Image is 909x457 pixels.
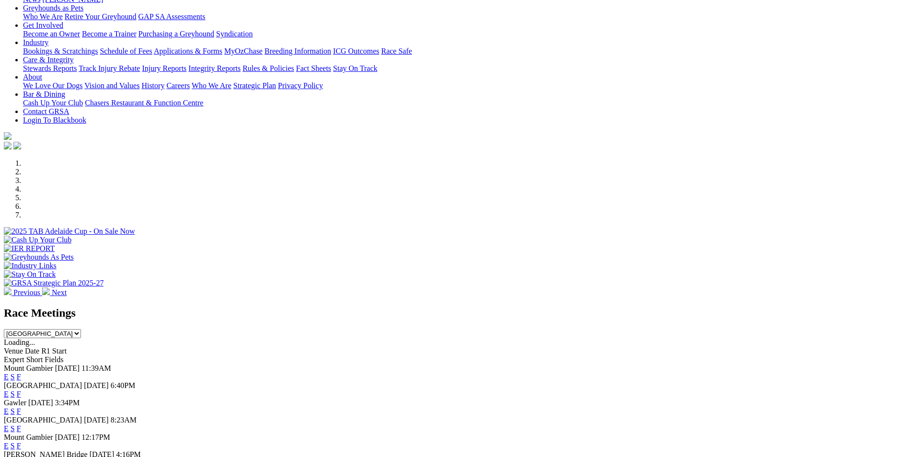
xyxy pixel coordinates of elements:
[23,38,48,46] a: Industry
[4,407,9,415] a: E
[84,381,109,389] span: [DATE]
[224,47,263,55] a: MyOzChase
[242,64,294,72] a: Rules & Policies
[85,99,203,107] a: Chasers Restaurant & Function Centre
[4,355,24,364] span: Expert
[4,288,42,297] a: Previous
[82,30,137,38] a: Become a Trainer
[42,288,67,297] a: Next
[4,279,104,287] img: GRSA Strategic Plan 2025-27
[4,338,35,346] span: Loading...
[4,373,9,381] a: E
[154,47,222,55] a: Applications & Forms
[296,64,331,72] a: Fact Sheets
[23,73,42,81] a: About
[23,21,63,29] a: Get Involved
[4,287,12,295] img: chevron-left-pager-white.svg
[81,433,110,441] span: 12:17PM
[138,30,214,38] a: Purchasing a Greyhound
[79,64,140,72] a: Track Injury Rebate
[23,64,905,73] div: Care & Integrity
[17,373,21,381] a: F
[216,30,253,38] a: Syndication
[52,288,67,297] span: Next
[17,424,21,433] a: F
[4,364,53,372] span: Mount Gambier
[23,81,905,90] div: About
[28,399,53,407] span: [DATE]
[23,116,86,124] a: Login To Blackbook
[11,442,15,450] a: S
[23,4,83,12] a: Greyhounds as Pets
[233,81,276,90] a: Strategic Plan
[4,262,57,270] img: Industry Links
[166,81,190,90] a: Careers
[23,99,905,107] div: Bar & Dining
[4,442,9,450] a: E
[381,47,412,55] a: Race Safe
[13,142,21,149] img: twitter.svg
[65,12,137,21] a: Retire Your Greyhound
[23,47,98,55] a: Bookings & Scratchings
[11,424,15,433] a: S
[265,47,331,55] a: Breeding Information
[23,81,82,90] a: We Love Our Dogs
[4,244,55,253] img: IER REPORT
[188,64,241,72] a: Integrity Reports
[11,390,15,398] a: S
[23,56,74,64] a: Care & Integrity
[4,307,905,320] h2: Race Meetings
[23,47,905,56] div: Industry
[11,373,15,381] a: S
[17,390,21,398] a: F
[13,288,40,297] span: Previous
[4,390,9,398] a: E
[25,347,39,355] span: Date
[26,355,43,364] span: Short
[4,433,53,441] span: Mount Gambier
[42,287,50,295] img: chevron-right-pager-white.svg
[142,64,186,72] a: Injury Reports
[55,364,80,372] span: [DATE]
[4,132,12,140] img: logo-grsa-white.png
[4,270,56,279] img: Stay On Track
[4,399,26,407] span: Gawler
[81,364,111,372] span: 11:39AM
[23,64,77,72] a: Stewards Reports
[17,442,21,450] a: F
[23,12,63,21] a: Who We Are
[23,99,83,107] a: Cash Up Your Club
[4,236,71,244] img: Cash Up Your Club
[141,81,164,90] a: History
[11,407,15,415] a: S
[4,424,9,433] a: E
[41,347,67,355] span: R1 Start
[333,47,379,55] a: ICG Outcomes
[23,90,65,98] a: Bar & Dining
[23,12,905,21] div: Greyhounds as Pets
[23,107,69,115] a: Contact GRSA
[55,433,80,441] span: [DATE]
[4,381,82,389] span: [GEOGRAPHIC_DATA]
[111,381,136,389] span: 6:40PM
[100,47,152,55] a: Schedule of Fees
[45,355,63,364] span: Fields
[84,416,109,424] span: [DATE]
[4,416,82,424] span: [GEOGRAPHIC_DATA]
[55,399,80,407] span: 3:34PM
[4,142,12,149] img: facebook.svg
[4,227,135,236] img: 2025 TAB Adelaide Cup - On Sale Now
[23,30,905,38] div: Get Involved
[84,81,139,90] a: Vision and Values
[17,407,21,415] a: F
[23,30,80,38] a: Become an Owner
[278,81,323,90] a: Privacy Policy
[192,81,231,90] a: Who We Are
[138,12,206,21] a: GAP SA Assessments
[4,347,23,355] span: Venue
[111,416,137,424] span: 8:23AM
[4,253,74,262] img: Greyhounds As Pets
[333,64,377,72] a: Stay On Track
